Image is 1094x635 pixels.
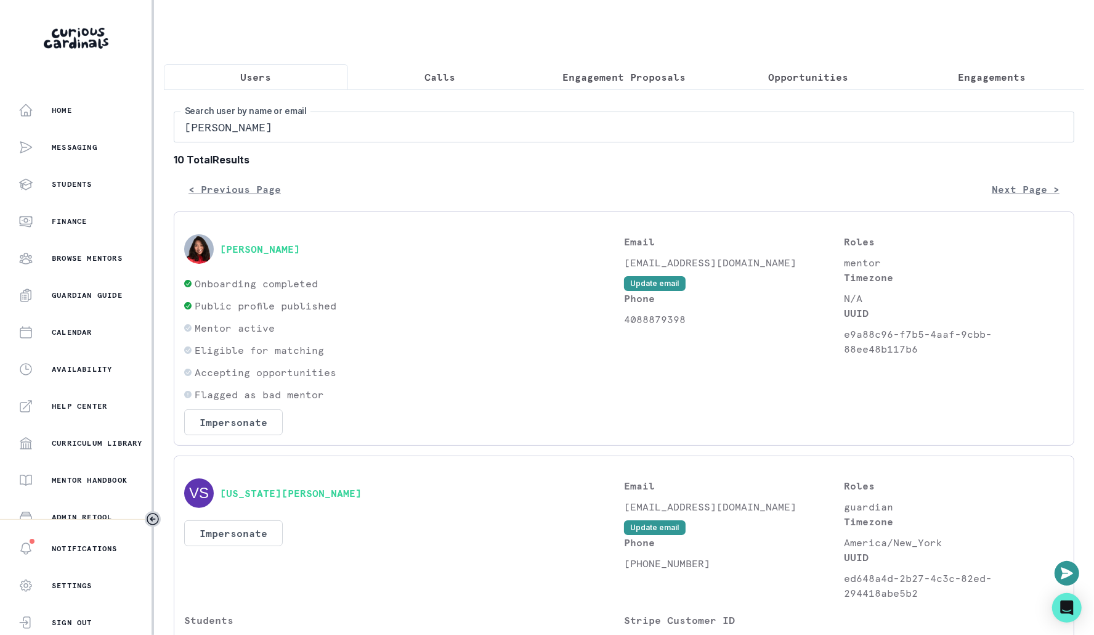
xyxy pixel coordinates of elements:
button: [US_STATE][PERSON_NAME] [220,487,362,499]
p: Students [184,613,624,628]
p: Roles [844,234,1064,249]
p: 4088879398 [624,312,844,327]
p: Roles [844,478,1064,493]
p: Timezone [844,270,1064,285]
button: Toggle sidebar [145,511,161,527]
p: Users [240,70,271,84]
p: e9a88c96-f7b5-4aaf-9cbb-88ee48b117b6 [844,327,1064,356]
p: guardian [844,499,1064,514]
p: [PHONE_NUMBER] [624,556,844,571]
p: Email [624,478,844,493]
p: Flagged as bad mentor [195,387,324,402]
p: Phone [624,535,844,550]
div: Open Intercom Messenger [1052,593,1082,623]
p: Accepting opportunities [195,365,336,380]
button: [PERSON_NAME] [220,243,300,255]
p: Settings [52,581,92,591]
p: Opportunities [768,70,848,84]
p: UUID [844,550,1064,565]
p: Notifications [52,544,118,554]
button: Open or close messaging widget [1055,561,1079,586]
button: Update email [624,520,686,535]
p: Eligible for matching [195,343,324,358]
p: Stripe Customer ID [624,613,841,628]
p: Curriculum Library [52,438,143,448]
p: Mentor Handbook [52,475,128,485]
p: Onboarding completed [195,276,318,291]
p: Admin Retool [52,512,112,522]
p: Calendar [52,327,92,337]
p: Timezone [844,514,1064,529]
p: Availability [52,364,112,374]
p: Messaging [52,142,97,152]
button: Impersonate [184,409,283,435]
img: Curious Cardinals Logo [44,28,108,49]
p: Email [624,234,844,249]
button: Update email [624,276,686,291]
p: America/New_York [844,535,1064,550]
p: Phone [624,291,844,306]
p: Students [52,179,92,189]
p: Mentor active [195,321,275,335]
p: Sign Out [52,618,92,628]
p: Guardian Guide [52,290,123,300]
button: Impersonate [184,520,283,546]
p: Help Center [52,401,107,411]
p: Engagement Proposals [562,70,686,84]
p: UUID [844,306,1064,321]
p: [EMAIL_ADDRESS][DOMAIN_NAME] [624,255,844,270]
b: 10 Total Results [174,152,1074,167]
p: Finance [52,216,87,226]
p: ed648a4d-2b27-4c3c-82ed-294418abe5b2 [844,571,1064,600]
p: N/A [844,291,1064,306]
p: Browse Mentors [52,253,123,263]
p: mentor [844,255,1064,270]
button: Next Page > [977,177,1074,202]
p: Engagements [958,70,1026,84]
p: Calls [424,70,455,84]
p: Home [52,105,72,115]
p: [EMAIL_ADDRESS][DOMAIN_NAME] [624,499,844,514]
button: < Previous Page [174,177,296,202]
img: svg [184,478,214,508]
p: Public profile published [195,298,336,313]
